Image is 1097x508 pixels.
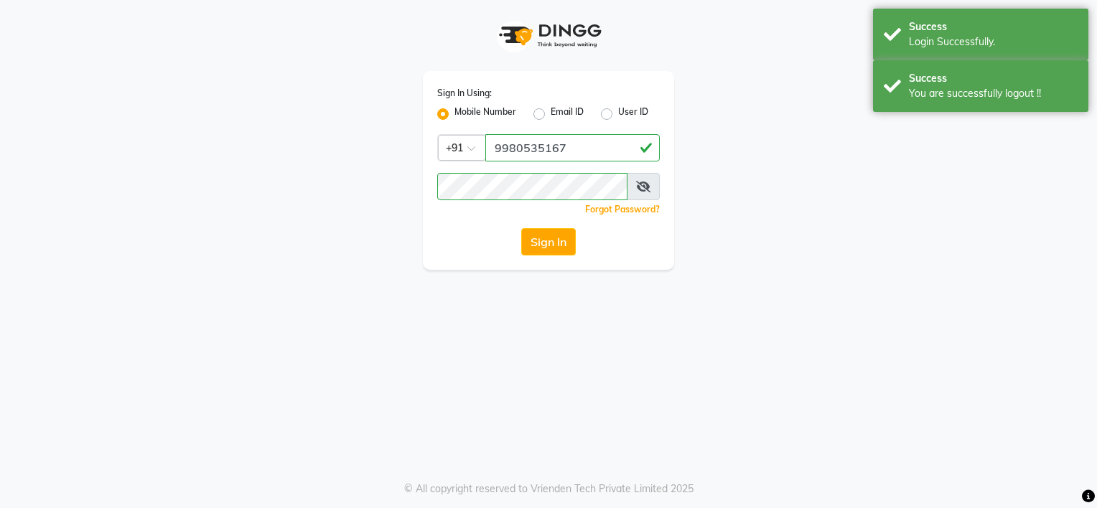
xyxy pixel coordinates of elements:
[521,228,576,255] button: Sign In
[909,86,1078,101] div: You are successfully logout !!
[909,34,1078,50] div: Login Successfully.
[437,173,627,200] input: Username
[909,19,1078,34] div: Success
[454,105,516,123] label: Mobile Number
[491,14,606,57] img: logo1.svg
[909,71,1078,86] div: Success
[485,134,660,161] input: Username
[618,105,648,123] label: User ID
[585,204,660,215] a: Forgot Password?
[437,87,492,100] label: Sign In Using:
[551,105,584,123] label: Email ID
